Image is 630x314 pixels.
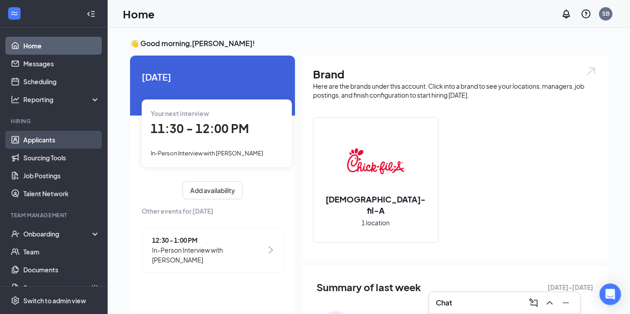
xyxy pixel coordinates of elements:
[317,280,421,295] span: Summary of last week
[11,211,98,219] div: Team Management
[23,37,100,55] a: Home
[581,9,591,19] svg: QuestionInfo
[151,121,249,136] span: 11:30 - 12:00 PM
[313,194,438,216] h2: [DEMOGRAPHIC_DATA]-fil-A
[23,185,100,202] a: Talent Network
[560,297,571,308] svg: Minimize
[11,296,20,305] svg: Settings
[87,9,96,18] svg: Collapse
[151,109,209,117] span: Your next interview
[547,282,593,292] span: [DATE] - [DATE]
[526,296,541,310] button: ComposeMessage
[543,296,557,310] button: ChevronUp
[23,296,86,305] div: Switch to admin view
[23,167,100,185] a: Job Postings
[23,55,100,73] a: Messages
[561,9,572,19] svg: Notifications
[151,150,263,157] span: In-Person Interview with [PERSON_NAME]
[123,6,155,22] h1: Home
[152,245,266,265] span: In-Person Interview with [PERSON_NAME]
[182,181,243,199] button: Add availability
[10,9,19,18] svg: WorkstreamLogo
[130,39,608,48] h3: 👋 Good morning, [PERSON_NAME] !
[544,297,555,308] svg: ChevronUp
[11,95,20,104] svg: Analysis
[347,133,404,190] img: Chick-fil-A
[23,131,100,149] a: Applicants
[362,218,390,228] span: 1 location
[152,235,266,245] span: 12:30 - 1:00 PM
[11,229,20,238] svg: UserCheck
[528,297,539,308] svg: ComposeMessage
[23,149,100,167] a: Sourcing Tools
[142,70,283,84] span: [DATE]
[559,296,573,310] button: Minimize
[11,117,98,125] div: Hiring
[142,206,283,216] span: Other events for [DATE]
[600,284,621,305] div: Open Intercom Messenger
[313,66,597,82] h1: Brand
[23,279,100,297] a: SurveysCrown
[23,243,100,261] a: Team
[436,298,452,308] h3: Chat
[23,73,100,90] a: Scheduling
[602,10,609,17] div: SB
[23,95,100,104] div: Reporting
[585,66,597,77] img: open.6027fd2a22e1237b5b06.svg
[313,82,597,99] div: Here are the brands under this account. Click into a brand to see your locations, managers, job p...
[23,261,100,279] a: Documents
[23,229,92,238] div: Onboarding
